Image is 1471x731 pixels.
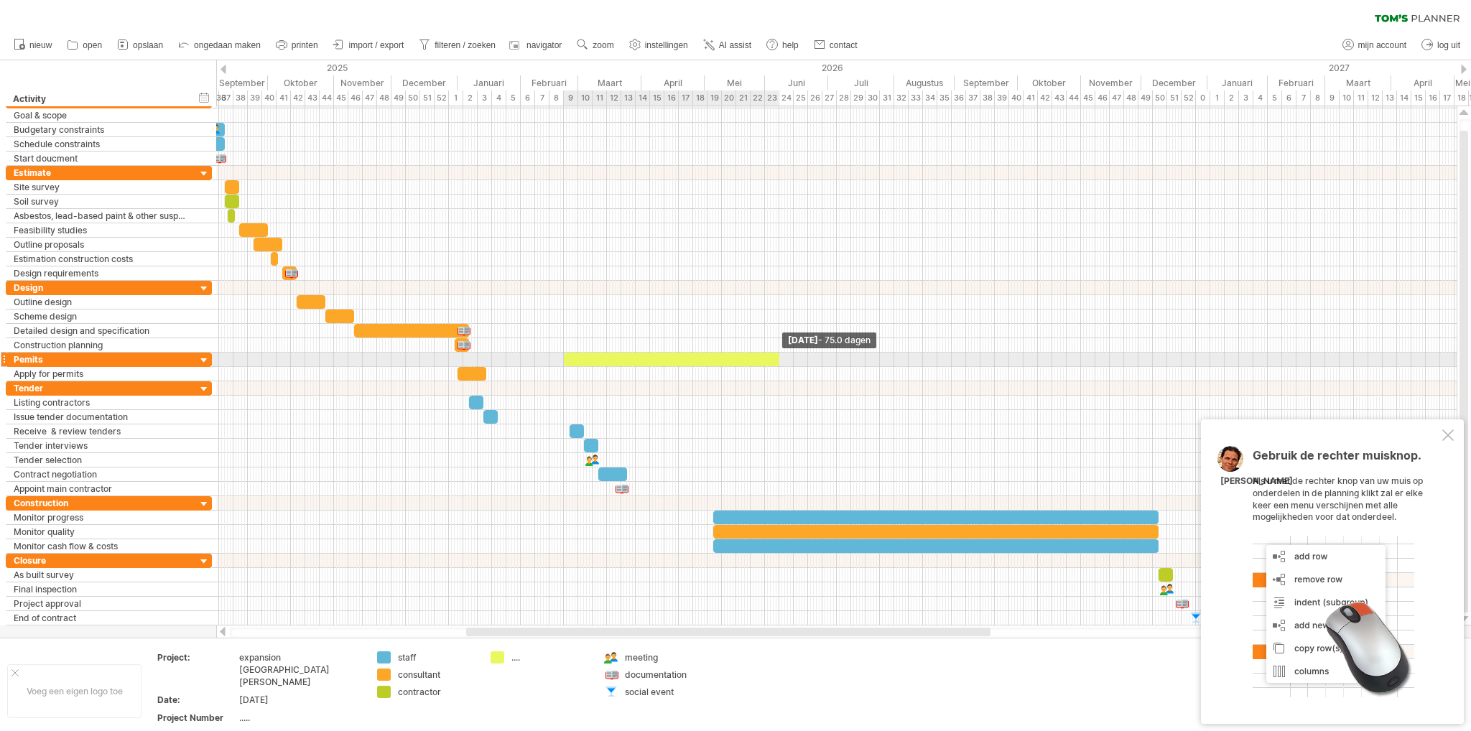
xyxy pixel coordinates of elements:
[765,90,779,106] div: 23
[625,651,703,664] div: meeting
[14,554,189,567] div: Closure
[492,90,506,106] div: 4
[526,40,562,50] span: navigator
[693,90,707,106] div: 18
[521,90,535,106] div: 6
[14,353,189,366] div: Pemits
[1358,40,1406,50] span: mijn account
[334,75,391,90] div: November 2025
[415,36,500,55] a: filteren / zoeken
[810,36,862,55] a: contact
[1418,36,1465,55] a: log uit
[14,338,189,352] div: Construction planning
[955,75,1018,90] div: September 2026
[794,90,808,106] div: 25
[14,309,189,323] div: Scheme design
[268,75,334,90] div: Oktober 2025
[398,651,476,664] div: staff
[239,712,360,724] div: .....
[705,75,765,90] div: Mei 2026
[14,467,189,481] div: Contract negotiation
[305,90,320,106] div: 43
[391,75,458,90] div: December 2025
[449,90,463,106] div: 1
[63,36,106,55] a: open
[1196,90,1210,106] div: 0
[1411,90,1426,106] div: 15
[650,90,664,106] div: 15
[593,40,613,50] span: zoom
[980,90,995,106] div: 38
[1067,90,1081,106] div: 44
[14,367,189,381] div: Apply for permits
[736,90,751,106] div: 21
[909,90,923,106] div: 33
[13,92,188,106] div: Activity
[29,40,52,50] span: nieuw
[751,90,765,106] div: 22
[1339,36,1411,55] a: mijn account
[1253,448,1421,470] span: Gebruik de rechter muisknop.
[1440,90,1454,106] div: 17
[14,152,189,165] div: Start doucment
[14,223,189,237] div: Feasibility studies
[1081,90,1095,106] div: 45
[1095,90,1110,106] div: 46
[719,40,751,50] span: AI assist
[664,90,679,106] div: 16
[593,90,607,106] div: 11
[937,90,952,106] div: 35
[1437,40,1460,50] span: log uit
[511,651,590,664] div: ....
[320,90,334,106] div: 44
[1207,75,1268,90] div: Januari 2027
[1426,90,1440,106] div: 16
[398,669,476,681] div: consultant
[14,396,189,409] div: Listing contractors
[1368,90,1383,106] div: 12
[818,335,871,345] span: - 75.0 dagen
[14,180,189,194] div: Site survey
[83,40,102,50] span: open
[14,611,189,625] div: End of contract
[1182,90,1196,106] div: 52
[995,90,1009,106] div: 39
[14,496,189,510] div: Construction
[765,75,828,90] div: Juni 2026
[398,686,476,698] div: contractor
[626,36,692,55] a: instellingen
[822,90,837,106] div: 27
[722,90,736,106] div: 20
[1340,90,1354,106] div: 10
[377,90,391,106] div: 48
[952,90,966,106] div: 36
[14,324,189,337] div: Detailed design and specification
[420,90,435,106] div: 51
[157,694,236,706] div: Date:
[1268,75,1325,90] div: Februari 2027
[14,238,189,251] div: Outline proposals
[205,75,268,90] div: September 2025
[607,90,621,106] div: 12
[1141,75,1207,90] div: December 2026
[291,90,305,106] div: 42
[348,90,363,106] div: 46
[1296,90,1311,106] div: 7
[573,36,618,55] a: zoom
[14,482,189,495] div: Appoint main contractor
[578,75,641,90] div: Maart 2026
[14,195,189,208] div: Soil survey
[966,90,980,106] div: 37
[478,90,492,106] div: 3
[406,90,420,106] div: 50
[521,75,578,90] div: Februari 2026
[1225,90,1239,106] div: 2
[1397,90,1411,106] div: 14
[880,90,894,106] div: 31
[435,40,496,50] span: filteren / zoeken
[272,36,322,55] a: printen
[1220,475,1293,488] div: [PERSON_NAME]
[641,75,705,90] div: April 2026
[14,209,189,223] div: Asbestos, lead-based paint & other suspect materials
[621,90,636,106] div: 13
